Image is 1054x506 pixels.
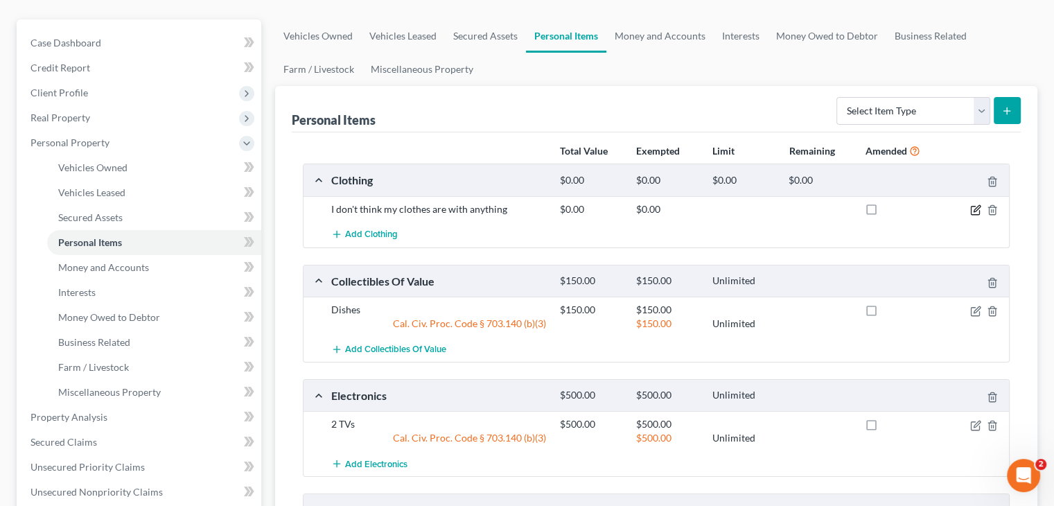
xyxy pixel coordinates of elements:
div: Dishes [324,303,553,317]
span: Unsecured Nonpriority Claims [30,486,163,498]
span: Business Related [58,336,130,348]
span: Credit Report [30,62,90,73]
div: Clothing [324,173,553,187]
a: Interests [714,19,768,53]
a: Business Related [886,19,975,53]
a: Personal Items [526,19,606,53]
div: Collectibles Of Value [324,274,553,288]
div: I don't think my clothes are with anything [324,202,553,216]
span: Add Electronics [345,458,407,469]
div: $0.00 [553,202,629,216]
div: Unlimited [705,389,782,402]
div: Unlimited [705,274,782,288]
div: $500.00 [553,417,629,431]
span: Interests [58,286,96,298]
a: Money and Accounts [47,255,261,280]
div: Unlimited [705,317,782,331]
a: Case Dashboard [19,30,261,55]
span: Personal Property [30,137,109,148]
button: Add Clothing [331,222,398,247]
span: Farm / Livestock [58,361,129,373]
button: Add Collectibles Of Value [331,336,446,362]
iframe: Intercom live chat [1007,459,1040,492]
div: $150.00 [553,303,629,317]
span: Vehicles Leased [58,186,125,198]
span: Case Dashboard [30,37,101,49]
div: $150.00 [629,303,705,317]
a: Money and Accounts [606,19,714,53]
a: Vehicles Owned [275,19,361,53]
a: Credit Report [19,55,261,80]
a: Vehicles Owned [47,155,261,180]
strong: Amended [866,145,907,157]
span: Secured Claims [30,436,97,448]
span: Add Collectibles Of Value [345,344,446,355]
div: 2 TVs [324,417,553,431]
div: $500.00 [629,389,705,402]
strong: Total Value [560,145,608,157]
strong: Limit [712,145,735,157]
div: Cal. Civ. Proc. Code § 703.140 (b)(3) [324,317,553,331]
div: Unlimited [705,431,782,445]
div: $500.00 [629,417,705,431]
a: Money Owed to Debtor [768,19,886,53]
a: Business Related [47,330,261,355]
a: Personal Items [47,230,261,255]
div: $150.00 [553,274,629,288]
a: Farm / Livestock [275,53,362,86]
div: $0.00 [629,174,705,187]
span: Property Analysis [30,411,107,423]
span: Secured Assets [58,211,123,223]
div: Cal. Civ. Proc. Code § 703.140 (b)(3) [324,431,553,445]
a: Secured Assets [47,205,261,230]
span: Real Property [30,112,90,123]
span: Client Profile [30,87,88,98]
a: Interests [47,280,261,305]
div: $0.00 [629,202,705,216]
a: Unsecured Priority Claims [19,455,261,480]
a: Vehicles Leased [47,180,261,205]
div: $0.00 [553,174,629,187]
span: Money Owed to Debtor [58,311,160,323]
div: $0.00 [782,174,858,187]
div: $150.00 [629,274,705,288]
a: Miscellaneous Property [362,53,482,86]
span: 2 [1035,459,1046,470]
a: Property Analysis [19,405,261,430]
div: Electronics [324,388,553,403]
button: Add Electronics [331,451,407,476]
a: Farm / Livestock [47,355,261,380]
a: Money Owed to Debtor [47,305,261,330]
a: Secured Claims [19,430,261,455]
a: Secured Assets [445,19,526,53]
span: Add Clothing [345,229,398,241]
strong: Remaining [789,145,834,157]
span: Miscellaneous Property [58,386,161,398]
a: Vehicles Leased [361,19,445,53]
strong: Exempted [636,145,680,157]
span: Personal Items [58,236,122,248]
div: Personal Items [292,112,376,128]
a: Miscellaneous Property [47,380,261,405]
a: Unsecured Nonpriority Claims [19,480,261,505]
div: $500.00 [629,431,705,445]
span: Money and Accounts [58,261,149,273]
span: Vehicles Owned [58,162,128,173]
span: Unsecured Priority Claims [30,461,145,473]
div: $500.00 [553,389,629,402]
div: $150.00 [629,317,705,331]
div: $0.00 [705,174,782,187]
